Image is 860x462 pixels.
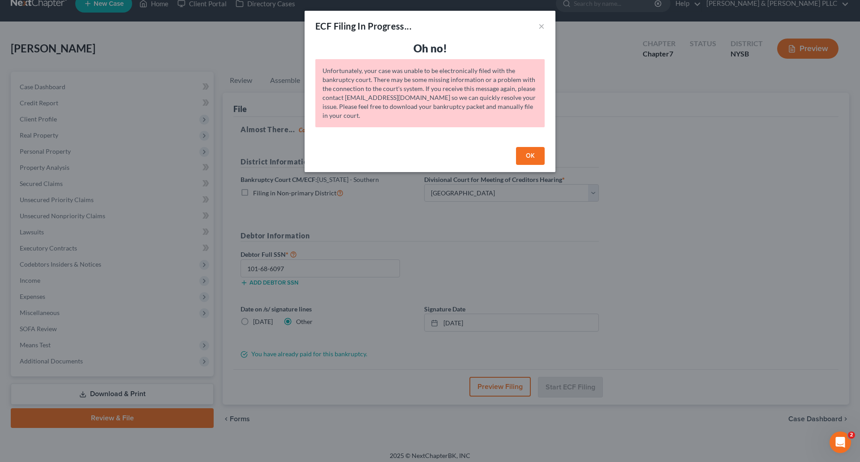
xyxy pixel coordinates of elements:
button: OK [516,147,545,165]
span: 2 [848,432,855,439]
div: ECF Filing In Progress... [315,20,412,32]
h3: Oh no! [315,41,545,56]
button: × [538,21,545,31]
iframe: Intercom live chat [830,432,851,453]
div: Unfortunately, your case was unable to be electronically filed with the bankruptcy court. There m... [315,59,545,127]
